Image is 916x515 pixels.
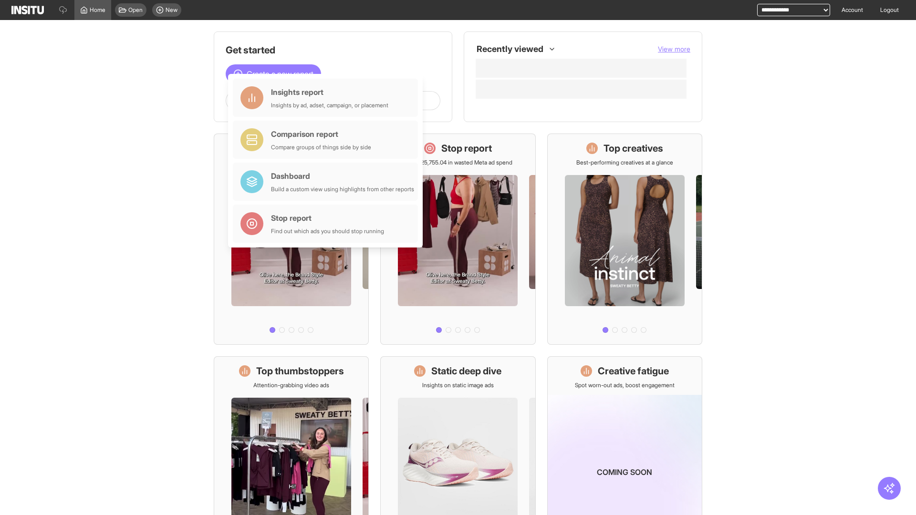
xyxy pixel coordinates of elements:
h1: Top creatives [604,142,663,155]
h1: Top thumbstoppers [256,364,344,378]
div: Comparison report [271,128,371,140]
p: Attention-grabbing video ads [253,381,329,389]
h1: Stop report [441,142,492,155]
p: Best-performing creatives at a glance [576,159,673,166]
span: Open [128,6,143,14]
span: New [166,6,177,14]
span: Home [90,6,105,14]
a: Top creativesBest-performing creatives at a glance [547,134,702,345]
img: Logo [11,6,44,14]
span: View more [658,45,690,53]
p: Insights on static image ads [422,381,494,389]
button: View more [658,44,690,54]
div: Find out which ads you should stop running [271,227,384,235]
div: Insights by ad, adset, campaign, or placement [271,102,388,109]
h1: Static deep dive [431,364,501,378]
div: Compare groups of things side by side [271,144,371,151]
div: Build a custom view using highlights from other reports [271,185,414,193]
a: What's live nowSee all active ads instantly [214,134,369,345]
button: Create a new report [226,64,321,83]
div: Stop report [271,212,384,224]
div: Dashboard [271,170,414,182]
div: Insights report [271,86,388,98]
a: Stop reportSave £25,755.04 in wasted Meta ad spend [380,134,535,345]
p: Save £25,755.04 in wasted Meta ad spend [404,159,512,166]
h1: Get started [226,43,440,57]
span: Create a new report [247,68,313,80]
